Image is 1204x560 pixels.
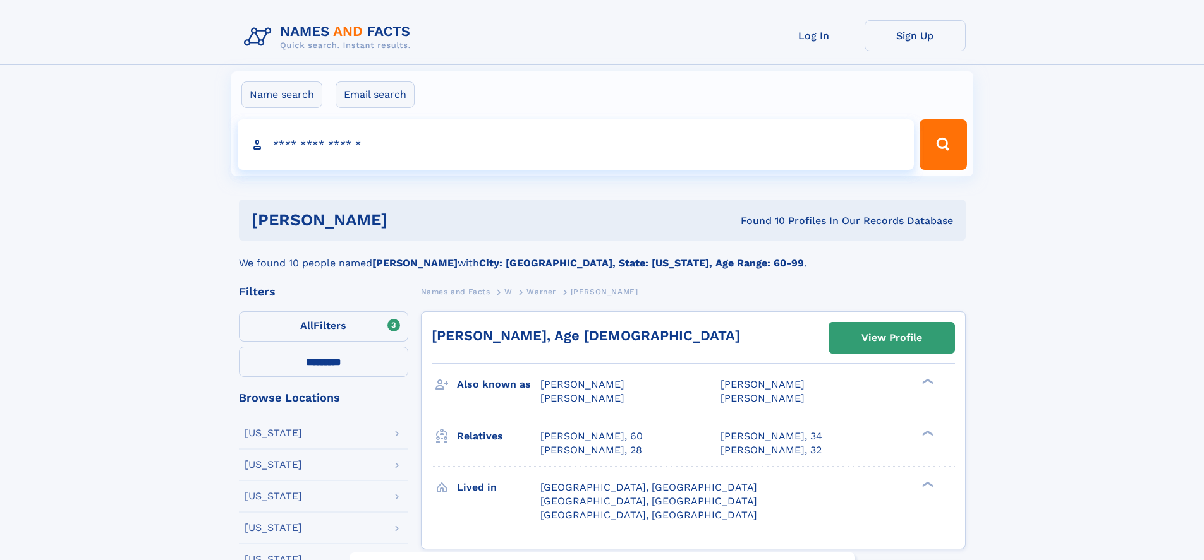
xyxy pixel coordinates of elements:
button: Search Button [920,119,966,170]
a: W [504,283,513,299]
b: City: [GEOGRAPHIC_DATA], State: [US_STATE], Age Range: 60-99 [479,257,804,269]
h1: [PERSON_NAME] [252,212,564,228]
span: [PERSON_NAME] [540,378,624,390]
span: [PERSON_NAME] [540,392,624,404]
img: Logo Names and Facts [239,20,421,54]
a: Sign Up [865,20,966,51]
div: Browse Locations [239,392,408,403]
a: View Profile [829,323,954,353]
h3: Lived in [457,477,540,498]
div: View Profile [861,323,922,352]
a: [PERSON_NAME], 32 [721,443,822,457]
span: [PERSON_NAME] [721,392,805,404]
span: [GEOGRAPHIC_DATA], [GEOGRAPHIC_DATA] [540,495,757,507]
b: [PERSON_NAME] [372,257,458,269]
h3: Also known as [457,374,540,395]
div: [US_STATE] [245,523,302,533]
div: ❯ [919,480,934,488]
label: Name search [241,81,322,108]
div: [US_STATE] [245,428,302,438]
label: Email search [336,81,415,108]
a: Log In [763,20,865,51]
a: [PERSON_NAME], 34 [721,429,822,443]
div: ❯ [919,378,934,386]
input: search input [238,119,915,170]
span: All [300,319,313,331]
a: [PERSON_NAME], 28 [540,443,642,457]
div: Found 10 Profiles In Our Records Database [564,214,953,228]
span: [PERSON_NAME] [721,378,805,390]
div: Filters [239,286,408,297]
div: [US_STATE] [245,491,302,501]
span: [GEOGRAPHIC_DATA], [GEOGRAPHIC_DATA] [540,481,757,493]
span: [PERSON_NAME] [571,287,638,296]
h3: Relatives [457,426,540,447]
span: Warner [526,287,556,296]
span: [GEOGRAPHIC_DATA], [GEOGRAPHIC_DATA] [540,509,757,521]
div: [US_STATE] [245,460,302,470]
div: ❯ [919,429,934,437]
label: Filters [239,311,408,342]
a: [PERSON_NAME], 60 [540,429,643,443]
a: [PERSON_NAME], Age [DEMOGRAPHIC_DATA] [432,328,740,343]
a: Names and Facts [421,283,490,299]
div: We found 10 people named with . [239,241,966,271]
span: W [504,287,513,296]
a: Warner [526,283,556,299]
